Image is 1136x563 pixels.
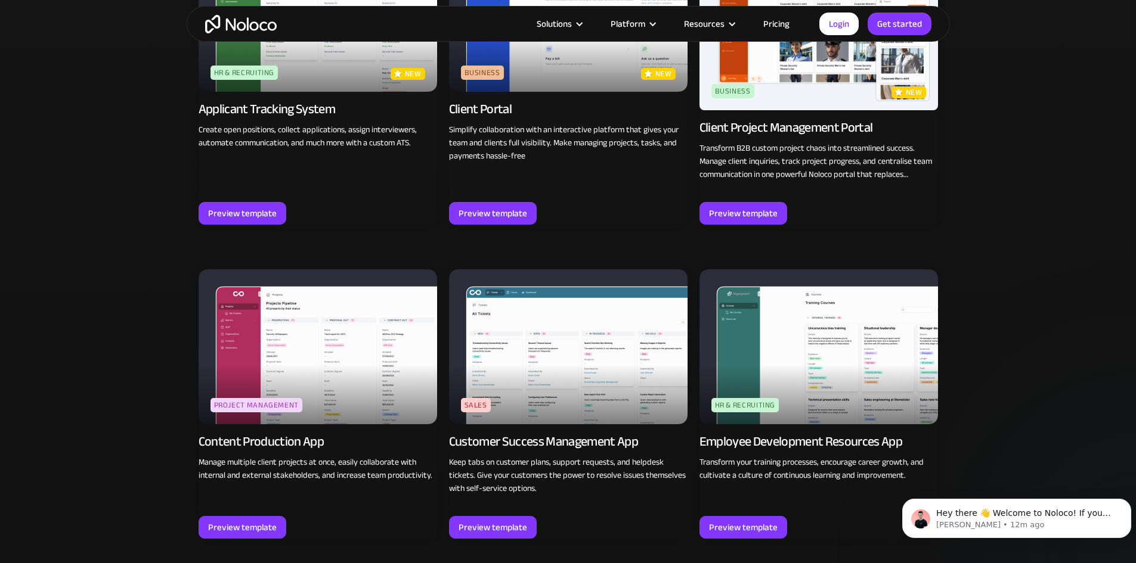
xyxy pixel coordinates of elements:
div: Business [461,66,504,80]
a: Login [819,13,859,35]
div: Project Management [211,398,303,412]
p: Transform your training processes, encourage career growth, and cultivate a culture of continuous... [699,456,938,482]
div: Platform [596,16,669,32]
div: Client Portal [449,101,512,117]
a: home [205,15,277,33]
div: Platform [611,16,645,32]
div: Preview template [208,206,277,221]
div: Resources [669,16,748,32]
iframe: Intercom notifications message [897,474,1136,557]
div: HR & Recruiting [711,398,779,412]
div: Resources [684,16,725,32]
a: SalesCustomer Success Management AppKeep tabs on customer plans, support requests, and helpdesk t... [449,269,688,539]
div: Customer Success Management App [449,433,639,450]
div: Applicant Tracking System [199,101,336,117]
a: Project ManagementContent Production AppManage multiple client projects at once, easily collabora... [199,269,437,539]
div: Solutions [537,16,572,32]
div: Preview template [709,206,778,221]
div: Preview template [459,520,527,535]
div: Sales [461,398,491,412]
a: Get started [868,13,931,35]
div: Employee Development Resources App [699,433,903,450]
p: new [906,86,923,98]
div: Client Project Management Portal [699,119,873,136]
p: Transform B2B custom project chaos into streamlined success. Manage client inquiries, track proje... [699,142,938,181]
div: Preview template [208,520,277,535]
div: HR & Recruiting [211,66,278,80]
p: Simplify collaboration with an interactive platform that gives your team and clients full visibil... [449,123,688,163]
p: new [405,68,422,80]
p: Manage multiple client projects at once, easily collaborate with internal and external stakeholde... [199,456,437,482]
div: Content Production App [199,433,324,450]
div: Business [711,84,754,98]
p: Keep tabs on customer plans, support requests, and helpdesk tickets. Give your customers the powe... [449,456,688,495]
div: Preview template [709,520,778,535]
div: Solutions [522,16,596,32]
p: Create open positions, collect applications, assign interviewers, automate communication, and muc... [199,123,437,150]
div: Preview template [459,206,527,221]
p: new [655,68,672,80]
a: Pricing [748,16,804,32]
a: HR & RecruitingEmployee Development Resources AppTransform your training processes, encourage car... [699,269,938,539]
